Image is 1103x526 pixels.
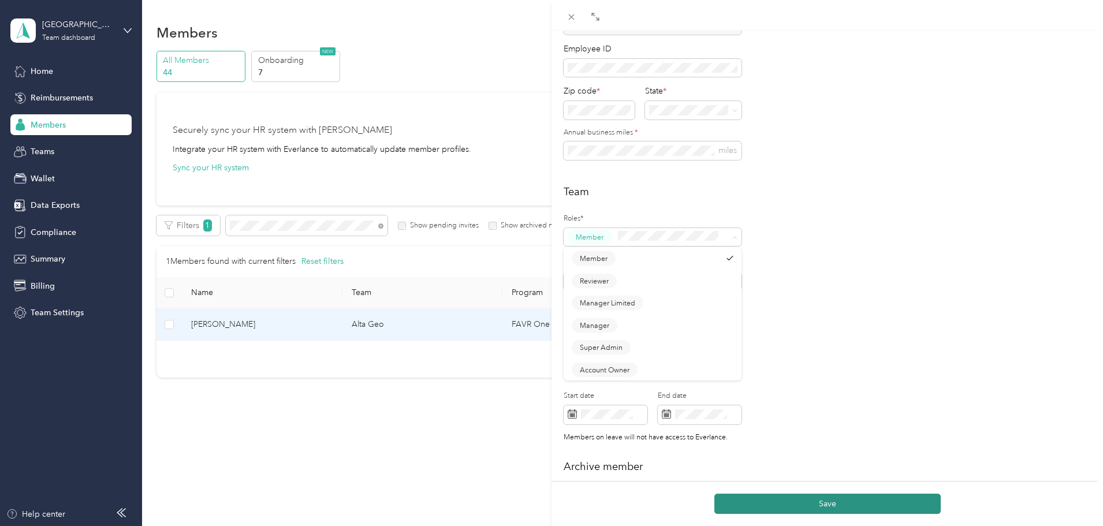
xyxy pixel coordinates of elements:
[576,232,603,243] span: Member
[658,391,741,401] label: End date
[580,342,623,353] span: Super Admin
[564,184,1091,200] h2: Team
[718,146,737,155] span: miles
[564,361,1091,377] h2: Short-term Leave
[572,363,638,377] button: Account Owner
[580,298,635,308] span: Manager Limited
[572,251,616,266] button: Member
[564,459,1091,475] h2: Archive member
[580,253,608,264] span: Member
[568,230,612,244] button: Member
[580,364,629,375] span: Account Owner
[572,340,631,355] button: Super Admin
[1038,461,1103,526] iframe: Everlance-gr Chat Button Frame
[564,85,635,97] div: Zip code
[564,214,741,224] label: Roles*
[714,494,941,514] button: Save
[564,391,647,401] label: Start date
[572,296,643,310] button: Manager Limited
[580,275,609,286] span: Reviewer
[564,43,741,55] div: Employee ID
[645,85,741,97] div: State
[564,128,741,138] label: Annual business miles
[572,274,617,288] button: Reviewer
[564,432,758,443] div: Members on leave will not have access to Everlance.
[572,318,617,333] button: Manager
[580,320,609,330] span: Manager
